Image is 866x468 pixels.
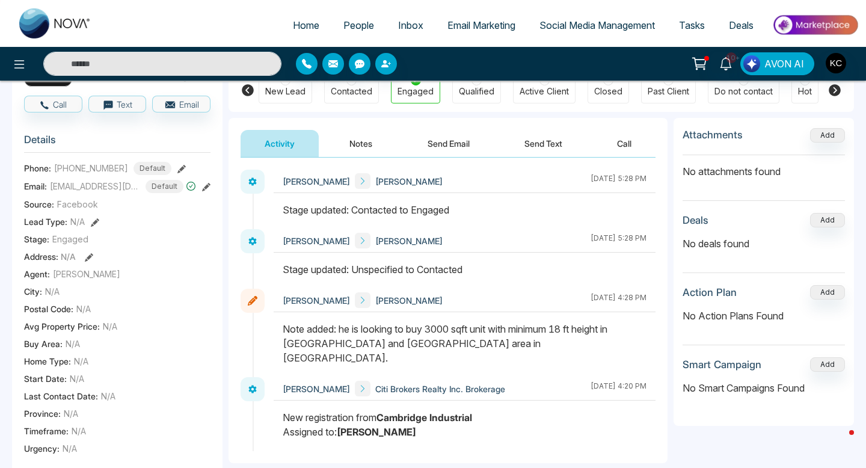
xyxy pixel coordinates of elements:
[591,292,646,308] div: [DATE] 4:28 PM
[24,198,54,211] span: Source:
[24,320,100,333] span: Avg Property Price :
[265,85,306,97] div: New Lead
[398,85,434,97] div: Engaged
[404,130,494,157] button: Send Email
[539,19,655,31] span: Social Media Management
[398,19,423,31] span: Inbox
[152,96,210,112] button: Email
[679,19,705,31] span: Tasks
[826,53,846,73] img: User Avatar
[24,215,67,228] span: Lead Type:
[375,235,443,247] span: [PERSON_NAME]
[64,407,78,420] span: N/A
[683,286,737,298] h3: Action Plan
[24,407,61,420] span: Province :
[810,128,845,143] button: Add
[70,215,85,228] span: N/A
[74,355,88,368] span: N/A
[24,162,51,174] span: Phone:
[61,251,76,262] span: N/A
[24,285,42,298] span: City :
[798,85,812,97] div: Hot
[24,372,67,385] span: Start Date :
[72,425,86,437] span: N/A
[281,14,331,37] a: Home
[591,173,646,189] div: [DATE] 5:28 PM
[283,235,350,247] span: [PERSON_NAME]
[24,425,69,437] span: Timeframe :
[63,442,77,455] span: N/A
[57,198,98,211] span: Facebook
[101,390,115,402] span: N/A
[24,96,82,112] button: Call
[435,14,527,37] a: Email Marketing
[283,294,350,307] span: [PERSON_NAME]
[714,85,773,97] div: Do not contact
[331,14,386,37] a: People
[375,294,443,307] span: [PERSON_NAME]
[717,14,766,37] a: Deals
[500,130,586,157] button: Send Text
[24,337,63,350] span: Buy Area :
[19,8,91,38] img: Nova CRM Logo
[711,52,740,73] a: 10+
[24,180,47,192] span: Email:
[447,19,515,31] span: Email Marketing
[683,129,743,141] h3: Attachments
[146,180,183,193] span: Default
[241,130,319,157] button: Activity
[726,52,737,63] span: 10+
[66,337,80,350] span: N/A
[459,85,494,97] div: Qualified
[683,155,845,179] p: No attachments found
[88,96,147,112] button: Text
[24,233,49,245] span: Stage:
[520,85,569,97] div: Active Client
[764,57,804,71] span: AVON AI
[743,55,760,72] img: Lead Flow
[593,130,656,157] button: Call
[325,130,396,157] button: Notes
[24,355,71,368] span: Home Type :
[683,381,845,395] p: No Smart Campaigns Found
[45,285,60,298] span: N/A
[24,134,210,152] h3: Details
[810,285,845,300] button: Add
[810,357,845,372] button: Add
[375,175,443,188] span: [PERSON_NAME]
[648,85,689,97] div: Past Client
[54,162,128,174] span: [PHONE_NUMBER]
[50,180,140,192] span: [EMAIL_ADDRESS][DOMAIN_NAME]
[683,236,845,251] p: No deals found
[24,250,76,263] span: Address:
[24,303,73,315] span: Postal Code :
[591,233,646,248] div: [DATE] 5:28 PM
[53,268,120,280] span: [PERSON_NAME]
[134,162,171,175] span: Default
[729,19,754,31] span: Deals
[24,390,98,402] span: Last Contact Date :
[283,383,350,395] span: [PERSON_NAME]
[527,14,667,37] a: Social Media Management
[103,320,117,333] span: N/A
[76,303,91,315] span: N/A
[375,383,505,395] span: Citi Brokers Realty Inc. Brokerage
[825,427,854,456] iframe: Intercom live chat
[683,214,708,226] h3: Deals
[810,129,845,140] span: Add
[683,309,845,323] p: No Action Plans Found
[594,85,622,97] div: Closed
[343,19,374,31] span: People
[667,14,717,37] a: Tasks
[70,372,84,385] span: N/A
[683,359,761,371] h3: Smart Campaign
[810,213,845,227] button: Add
[293,19,319,31] span: Home
[386,14,435,37] a: Inbox
[24,442,60,455] span: Urgency :
[331,85,372,97] div: Contacted
[591,381,646,396] div: [DATE] 4:20 PM
[740,52,814,75] button: AVON AI
[52,233,88,245] span: Engaged
[24,268,50,280] span: Agent:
